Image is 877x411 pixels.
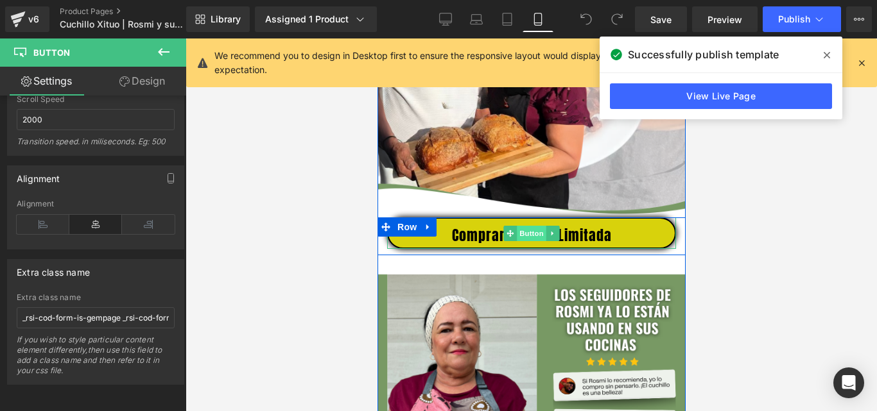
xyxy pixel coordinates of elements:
span: Cuchillo Xituo | Rosmi y su sazón [60,19,183,29]
a: New Library [186,6,250,32]
a: Expand / Collapse [169,187,182,203]
div: Transition speed. in miliseconds. Eg: 500 [17,137,175,155]
a: Desktop [430,6,461,32]
span: Library [211,13,241,25]
button: Redo [604,6,630,32]
span: Save [650,13,672,26]
div: Scroll Speed [17,95,175,104]
a: Tablet [492,6,523,32]
span: Preview [708,13,742,26]
button: Publish [763,6,841,32]
span: Publish [778,14,810,24]
button: More [846,6,872,32]
a: v6 [5,6,49,32]
button: Undo [573,6,599,32]
a: Preview [692,6,758,32]
span: Button [139,187,169,203]
div: Extra class name [17,260,90,278]
span: Successfully publish template [628,47,779,62]
div: Open Intercom Messenger [833,367,864,398]
p: We recommend you to design in Desktop first to ensure the responsive layout would display correct... [214,49,794,77]
span: Comprar Edición Limitada [74,189,234,205]
span: Row [17,179,42,198]
a: Expand / Collapse [42,179,59,198]
a: Mobile [523,6,553,32]
div: Assigned 1 Product [265,13,367,26]
span: Button [33,47,70,58]
a: Product Pages [60,6,207,17]
div: Alignment [17,166,60,184]
div: Extra class name [17,293,175,302]
div: Alignment [17,199,175,208]
a: Design [96,67,189,96]
a: Laptop [461,6,492,32]
div: If you wish to style particular content element differently,then use this field to add a class na... [17,335,175,384]
a: View Live Page [610,83,832,109]
div: v6 [26,11,42,28]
